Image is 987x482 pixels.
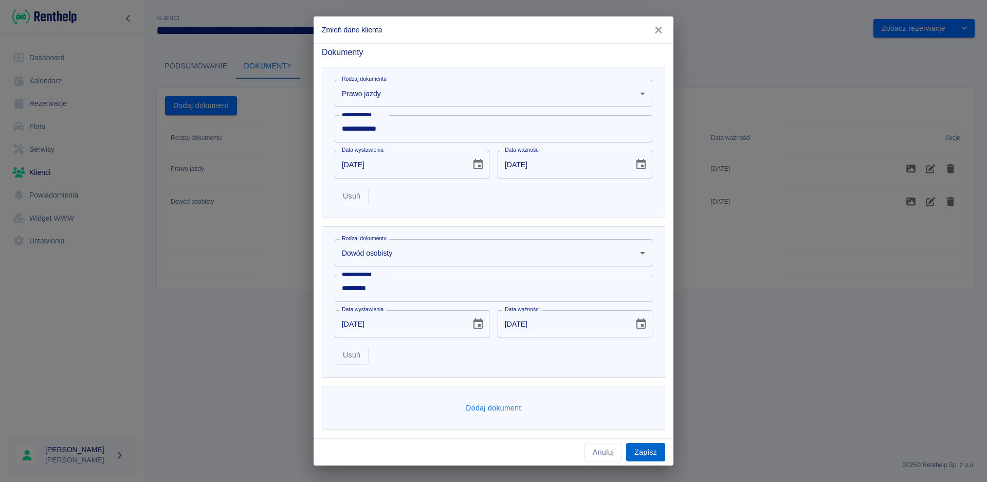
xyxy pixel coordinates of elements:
[631,314,651,334] button: Choose date, selected date is 28 lip 2033
[322,46,665,59] h6: Dokumenty
[335,187,369,206] button: Usuń
[498,151,627,178] input: DD-MM-YYYY
[342,146,383,154] label: Data wystawienia
[335,239,652,266] div: Dowód osobisty
[584,443,622,462] button: Anuluj
[342,306,383,313] label: Data wystawienia
[505,306,540,313] label: Data ważności
[335,346,369,365] button: Usuń
[468,314,488,334] button: Choose date, selected date is 28 lip 2023
[505,146,540,154] label: Data ważności
[335,151,464,178] input: DD-MM-YYYY
[498,310,627,337] input: DD-MM-YYYY
[342,235,387,242] label: Rodzaj dokumentu
[335,80,652,107] div: Prawo jazdy
[468,154,488,175] button: Choose date, selected date is 2 paź 2013
[314,16,673,43] h2: Zmień dane klienta
[462,399,525,418] button: Dodaj dokument
[626,443,665,462] button: Zapisz
[335,310,464,337] input: DD-MM-YYYY
[342,75,387,83] label: Rodzaj dokumentu
[631,154,651,175] button: Choose date, selected date is 2 paź 2028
